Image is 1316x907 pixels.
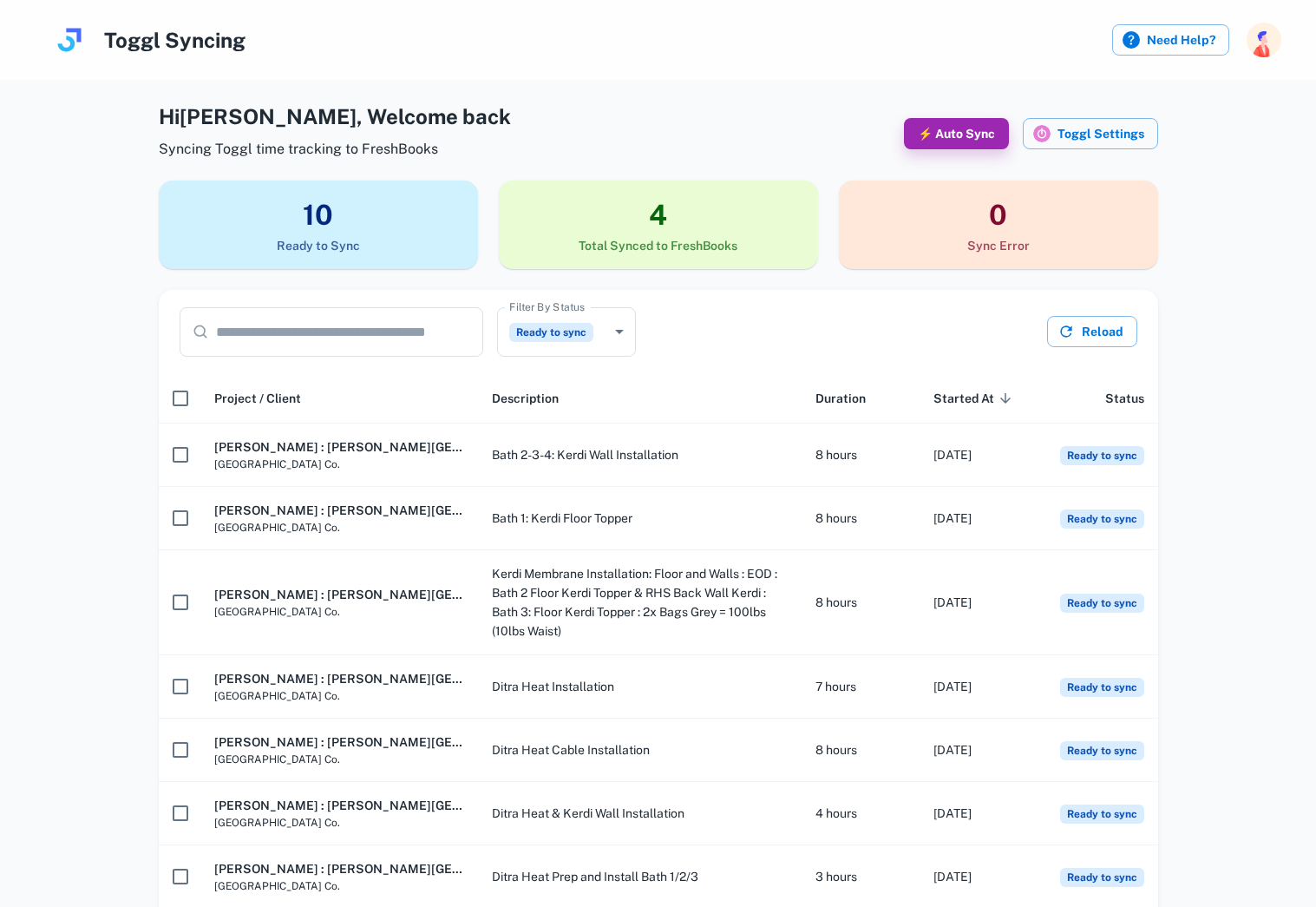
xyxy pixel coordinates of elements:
[933,388,1017,409] span: Started At
[1060,805,1144,824] span: Ready to sync
[1247,23,1281,57] img: photoURL
[802,487,920,550] td: 8 hours
[509,323,593,342] span: Ready to sync
[802,550,920,655] td: 8 hours
[478,655,802,719] td: Ditra Heat Installation
[214,752,464,767] span: [GEOGRAPHIC_DATA] Co.
[214,604,464,620] span: [GEOGRAPHIC_DATA] Co.
[159,101,511,132] h4: Hi [PERSON_NAME] , Welcome back
[492,388,559,409] span: Description
[214,520,464,536] span: [GEOGRAPHIC_DATA] Co.
[802,424,920,487] td: 8 hours
[920,424,1038,487] td: [DATE]
[499,236,818,255] h6: Total Synced to FreshBooks
[497,307,636,357] div: Ready to sync
[839,194,1158,236] h3: 0
[920,782,1038,845] td: [DATE]
[1060,868,1144,887] span: Ready to sync
[214,388,301,409] span: Project / Client
[1060,446,1144,465] span: Ready to sync
[904,118,1009,149] button: ⚡ Auto Sync
[214,796,464,815] h6: [PERSON_NAME] : [PERSON_NAME][GEOGRAPHIC_DATA]
[214,437,464,457] h6: [PERSON_NAME] : [PERSON_NAME][GEOGRAPHIC_DATA]
[509,299,585,314] label: Filter By Status
[1060,741,1144,760] span: Ready to sync
[478,719,802,782] td: Ditra Heat Cable Installation
[214,859,464,878] h6: [PERSON_NAME] : [PERSON_NAME][GEOGRAPHIC_DATA]
[499,194,818,236] h3: 4
[214,878,464,894] span: [GEOGRAPHIC_DATA] Co.
[478,487,802,550] td: Bath 1: Kerdi Floor Topper
[1060,678,1144,697] span: Ready to sync
[159,236,478,255] h6: Ready to Sync
[1033,125,1051,142] img: Toggl icon
[920,487,1038,550] td: [DATE]
[214,688,464,704] span: [GEOGRAPHIC_DATA] Co.
[214,585,464,604] h6: [PERSON_NAME] : [PERSON_NAME][GEOGRAPHIC_DATA]
[802,782,920,845] td: 4 hours
[214,815,464,831] span: [GEOGRAPHIC_DATA] Co.
[920,550,1038,655] td: [DATE]
[815,388,866,409] span: Duration
[478,782,802,845] td: Ditra Heat & Kerdi Wall Installation
[920,719,1038,782] td: [DATE]
[478,424,802,487] td: Bath 2-3-4: Kerdi Wall Installation
[839,236,1158,255] h6: Sync Error
[1105,388,1144,409] span: Status
[1112,24,1229,56] label: Need Help?
[214,669,464,688] h6: [PERSON_NAME] : [PERSON_NAME][GEOGRAPHIC_DATA]
[1060,509,1144,529] span: Ready to sync
[214,457,464,472] span: [GEOGRAPHIC_DATA] Co.
[478,550,802,655] td: Kerdi Membrane Installation: Floor and Walls : EOD : Bath 2 Floor Kerdi Topper & RHS Back Wall Ke...
[1047,316,1137,347] button: Reload
[1023,118,1158,149] button: Toggl iconToggl Settings
[802,719,920,782] td: 8 hours
[1060,594,1144,613] span: Ready to sync
[802,655,920,719] td: 7 hours
[214,501,464,520] h6: [PERSON_NAME] : [PERSON_NAME][GEOGRAPHIC_DATA]
[52,23,87,57] img: logo.svg
[104,24,246,56] h4: Toggl Syncing
[214,733,464,752] h6: [PERSON_NAME] : [PERSON_NAME][GEOGRAPHIC_DATA]
[159,194,478,236] h3: 10
[920,655,1038,719] td: [DATE]
[159,139,511,160] span: Syncing Toggl time tracking to FreshBooks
